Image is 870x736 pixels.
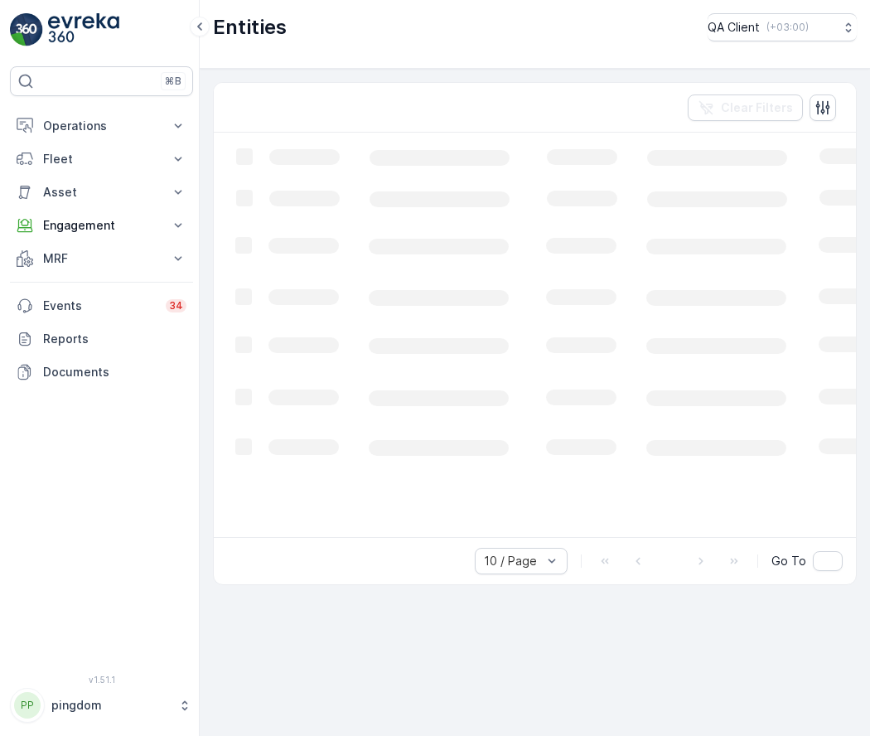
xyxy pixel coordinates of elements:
[51,697,170,714] p: pingdom
[10,109,193,143] button: Operations
[43,298,156,314] p: Events
[10,143,193,176] button: Fleet
[43,184,160,201] p: Asset
[43,250,160,267] p: MRF
[10,289,193,322] a: Events34
[43,331,186,347] p: Reports
[771,553,806,569] span: Go To
[10,209,193,242] button: Engagement
[708,13,857,41] button: QA Client(+03:00)
[10,675,193,685] span: v 1.51.1
[10,13,43,46] img: logo
[10,176,193,209] button: Asset
[10,688,193,723] button: PPpingdom
[10,356,193,389] a: Documents
[48,13,119,46] img: logo_light-DOdMpM7g.png
[165,75,181,88] p: ⌘B
[43,151,160,167] p: Fleet
[688,94,803,121] button: Clear Filters
[10,242,193,275] button: MRF
[14,692,41,719] div: PP
[169,299,183,312] p: 34
[43,364,186,380] p: Documents
[213,14,287,41] p: Entities
[708,19,760,36] p: QA Client
[10,322,193,356] a: Reports
[43,217,160,234] p: Engagement
[43,118,160,134] p: Operations
[766,21,809,34] p: ( +03:00 )
[721,99,793,116] p: Clear Filters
